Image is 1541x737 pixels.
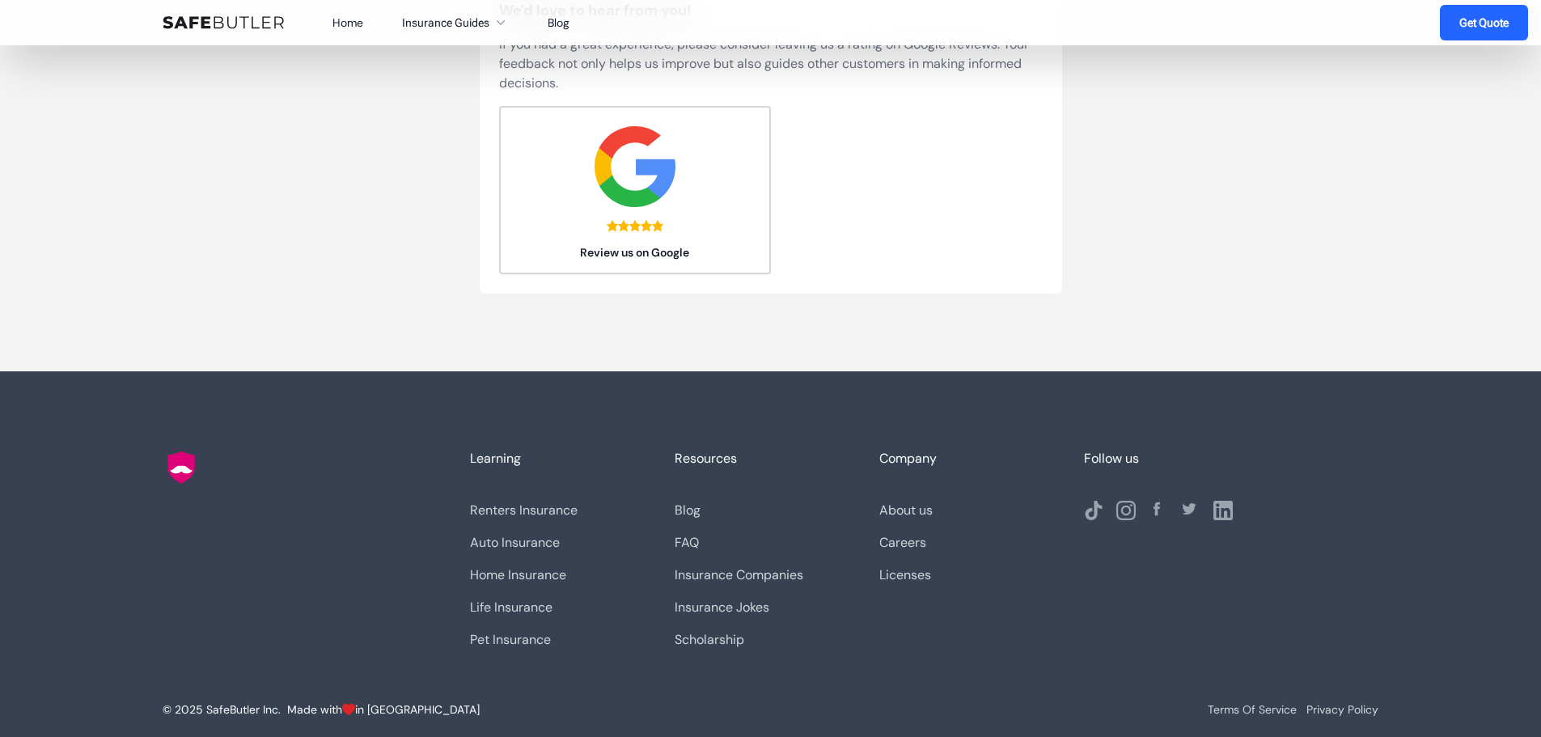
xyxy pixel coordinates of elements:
[470,566,566,583] a: Home Insurance
[548,15,569,30] a: Blog
[470,534,560,551] a: Auto Insurance
[470,449,662,468] div: Learning
[163,16,284,29] img: SafeButler Text Logo
[879,502,933,519] a: About us
[1306,701,1378,727] a: Privacy Policy
[332,15,363,30] a: Home
[402,13,509,32] button: Insurance Guides
[607,220,663,231] div: 5.0
[500,244,770,260] span: Review us on Google
[595,126,675,207] img: google.svg
[287,701,480,718] div: Made with in [GEOGRAPHIC_DATA]
[499,35,1043,93] p: If you had a great experience, please consider leaving us a rating on Google Reviews. Your feedba...
[470,631,551,648] a: Pet Insurance
[675,599,769,616] a: Insurance Jokes
[675,534,699,551] a: FAQ
[879,534,926,551] a: Careers
[499,106,771,274] a: Review us on Google
[163,701,281,718] div: © 2025 SafeButler Inc.
[879,449,1071,468] div: Company
[675,631,744,648] a: Scholarship
[470,502,578,519] a: Renters Insurance
[1084,449,1276,468] div: Follow us
[675,449,866,468] div: Resources
[470,599,552,616] a: Life Insurance
[675,566,803,583] a: Insurance Companies
[1440,5,1528,40] a: Get Quote
[1208,701,1297,727] a: Terms Of Service
[879,566,931,583] a: Licenses
[675,502,701,519] a: Blog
